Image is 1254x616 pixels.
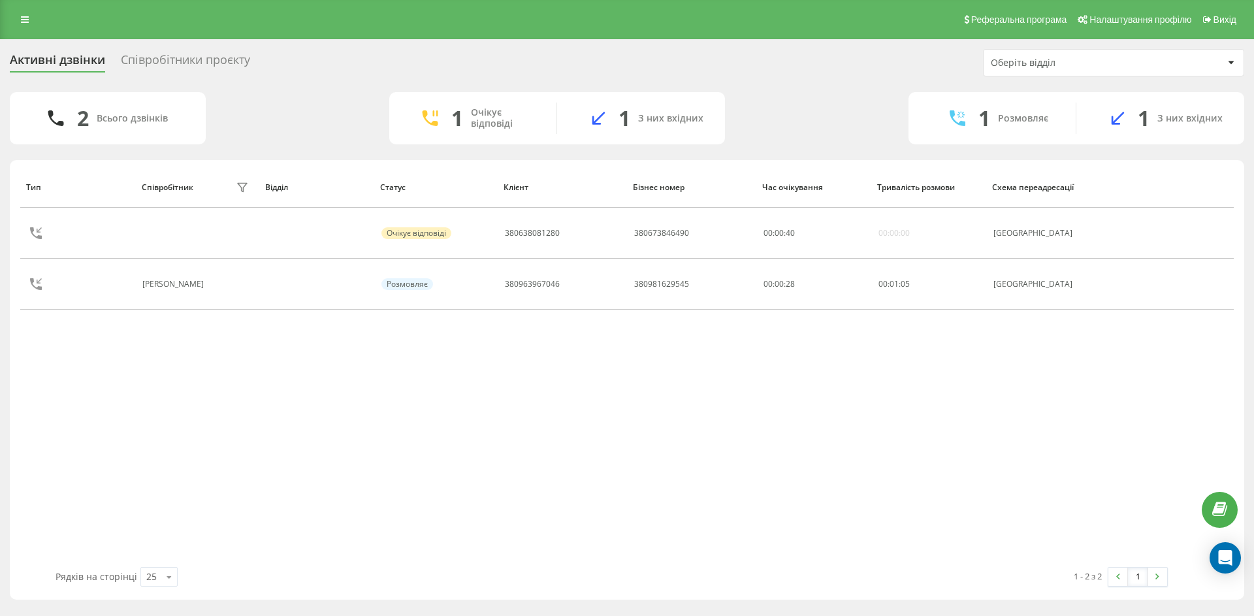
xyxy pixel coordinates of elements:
span: 05 [901,278,910,289]
span: 01 [890,278,899,289]
div: Open Intercom Messenger [1210,542,1241,574]
div: 380673846490 [634,229,689,238]
div: 1 [978,106,990,131]
div: З них вхідних [1157,113,1223,124]
div: 380963967046 [505,280,560,289]
div: Бізнес номер [633,183,750,192]
span: 40 [786,227,795,238]
div: 380638081280 [505,229,560,238]
span: 00 [775,227,784,238]
div: Тривалість розмови [877,183,980,192]
div: Всього дзвінків [97,113,168,124]
div: Очікує відповіді [471,107,537,129]
div: Співробітник [142,183,193,192]
div: 25 [146,570,157,583]
div: 2 [77,106,89,131]
div: [GEOGRAPHIC_DATA] [993,229,1112,238]
div: Співробітники проєкту [121,53,250,73]
div: Відділ [265,183,368,192]
div: Оберіть відділ [991,57,1147,69]
div: : : [878,280,910,289]
span: Налаштування профілю [1089,14,1191,25]
span: 00 [878,278,888,289]
div: 380981629545 [634,280,689,289]
div: 1 [1138,106,1149,131]
div: 00:00:00 [878,229,910,238]
div: 1 [451,106,463,131]
span: 00 [764,227,773,238]
div: Схема переадресації [992,183,1112,192]
span: Вихід [1214,14,1236,25]
a: 1 [1128,568,1148,586]
div: Активні дзвінки [10,53,105,73]
div: 1 - 2 з 2 [1074,570,1102,583]
div: 00:00:28 [764,280,864,289]
div: Статус [380,183,491,192]
div: : : [764,229,795,238]
span: Реферальна програма [971,14,1067,25]
div: Тип [26,183,129,192]
div: Очікує відповіді [381,227,451,239]
div: Розмовляє [998,113,1048,124]
div: Розмовляє [381,278,433,290]
div: Клієнт [504,183,620,192]
span: Рядків на сторінці [56,570,137,583]
div: [PERSON_NAME] [142,280,207,289]
div: З них вхідних [638,113,703,124]
div: 1 [619,106,630,131]
div: [GEOGRAPHIC_DATA] [993,280,1112,289]
div: Час очікування [762,183,865,192]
